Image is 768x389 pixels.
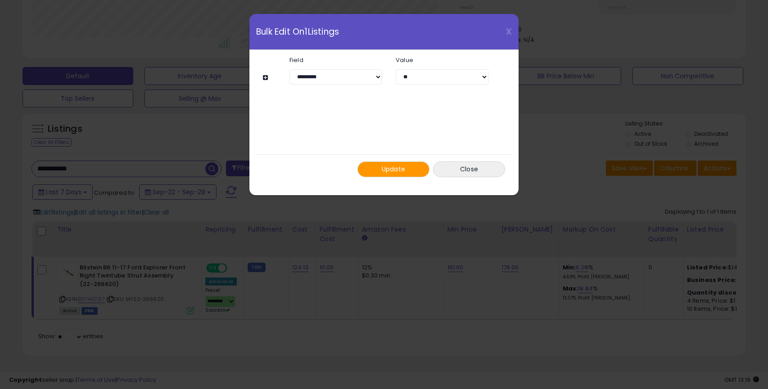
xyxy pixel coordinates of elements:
[382,165,406,174] span: Update
[506,25,512,38] span: X
[283,57,389,63] label: Field
[256,27,339,36] span: Bulk Edit On 1 Listings
[433,161,505,177] button: Close
[389,57,495,63] label: Value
